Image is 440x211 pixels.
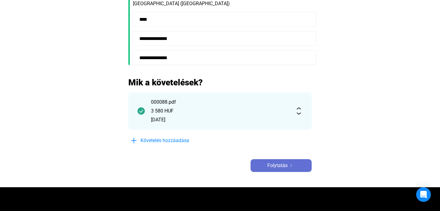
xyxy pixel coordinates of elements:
img: arrow-right-white [288,164,295,167]
div: 000088.pdf [151,98,289,106]
img: plus-blue [130,137,137,144]
img: expand [295,107,302,115]
div: 3 580 HUF [151,107,289,115]
button: Folytatásarrow-right-white [251,159,312,172]
span: Követelés hozzáadása [141,137,189,144]
div: Open Intercom Messenger [416,187,431,202]
div: [DATE] [151,116,289,123]
span: Folytatás [267,162,288,169]
button: plus-blueKövetelés hozzáadása [128,134,220,147]
h2: Mik a követelések? [128,77,312,88]
img: checkmark-darker-green-circle [137,107,145,115]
